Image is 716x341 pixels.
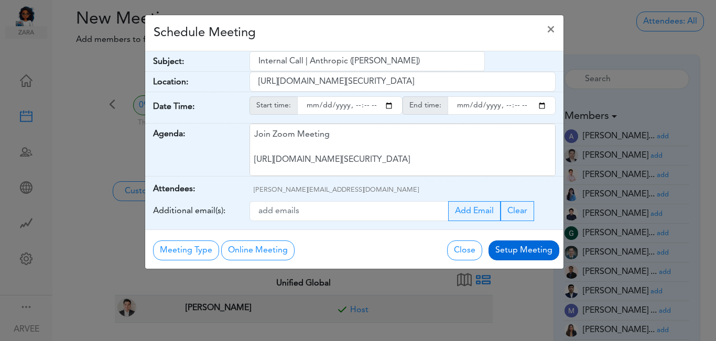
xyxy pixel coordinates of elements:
[221,240,295,260] button: Online Meeting
[249,124,556,176] div: Join Zoom Meeting [URL][DOMAIN_NAME][SECURITY_DATA] Meeting ID: 9174257685 Passcode: 766314
[448,96,556,115] input: endtime
[403,96,448,115] span: End time:
[153,240,219,260] button: Meeting Type
[447,240,482,260] button: Close
[547,24,555,36] span: ×
[153,78,188,86] strong: Location:
[501,201,534,221] button: Clear
[153,201,225,221] label: Additional email(s):
[249,96,298,115] span: Start time:
[489,240,559,260] button: Setup Meeting
[153,185,195,193] strong: Attendees:
[154,24,256,42] h4: Schedule Meeting
[249,201,449,221] input: Recipient's email
[297,96,403,115] input: starttime
[153,58,184,66] strong: Subject:
[254,186,419,193] span: [PERSON_NAME][EMAIL_ADDRESS][DOMAIN_NAME]
[153,103,194,111] strong: Date Time:
[538,15,563,45] button: Close
[448,201,501,221] button: Add Email
[153,130,185,138] strong: Agenda:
